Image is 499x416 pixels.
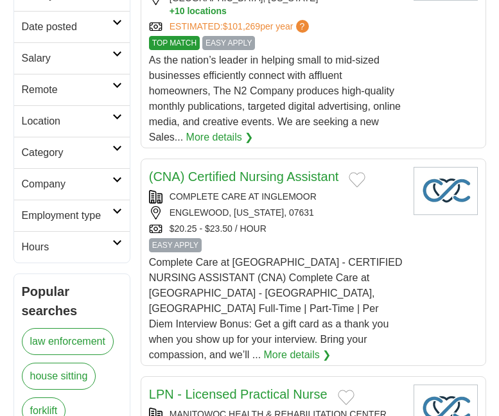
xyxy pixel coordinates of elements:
[186,130,254,145] a: More details ❯
[22,82,112,98] h2: Remote
[170,5,403,17] button: +10 locations
[149,36,200,50] span: TOP MATCH
[14,137,130,168] a: Category
[14,11,130,42] a: Date posted
[149,238,202,252] span: EASY APPLY
[22,282,122,320] h2: Popular searches
[170,20,311,33] a: ESTIMATED:$101,269per year?
[22,328,114,355] a: law enforcement
[22,145,112,160] h2: Category
[202,36,255,50] span: EASY APPLY
[414,167,478,215] img: Company logo
[296,20,309,33] span: ?
[14,74,130,105] a: Remote
[149,55,401,143] span: As the nation’s leader in helping small to mid-sized businesses efficiently connect with affluent...
[22,51,112,66] h2: Salary
[349,172,365,187] button: Add to favorite jobs
[149,257,403,360] span: Complete Care at [GEOGRAPHIC_DATA] - CERTIFIED NURSING ASSISTANT (CNA) Complete Care at [GEOGRAPH...
[22,19,112,35] h2: Date posted
[22,239,112,255] h2: Hours
[149,206,403,220] div: ENGLEWOOD, [US_STATE], 07631
[223,21,260,31] span: $101,269
[170,5,175,17] span: +
[149,387,328,401] a: LPN - Licensed Practical Nurse
[149,169,339,184] a: (CNA) Certified Nursing Assistant
[22,177,112,192] h2: Company
[14,231,130,263] a: Hours
[14,200,130,231] a: Employment type
[14,42,130,74] a: Salary
[149,222,403,236] div: $20.25 - $23.50 / HOUR
[14,105,130,137] a: Location
[149,190,403,204] div: COMPLETE CARE AT INGLEMOOR
[338,390,355,405] button: Add to favorite jobs
[22,114,112,129] h2: Location
[22,363,96,390] a: house sitting
[22,208,112,223] h2: Employment type
[14,168,130,200] a: Company
[264,347,331,363] a: More details ❯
